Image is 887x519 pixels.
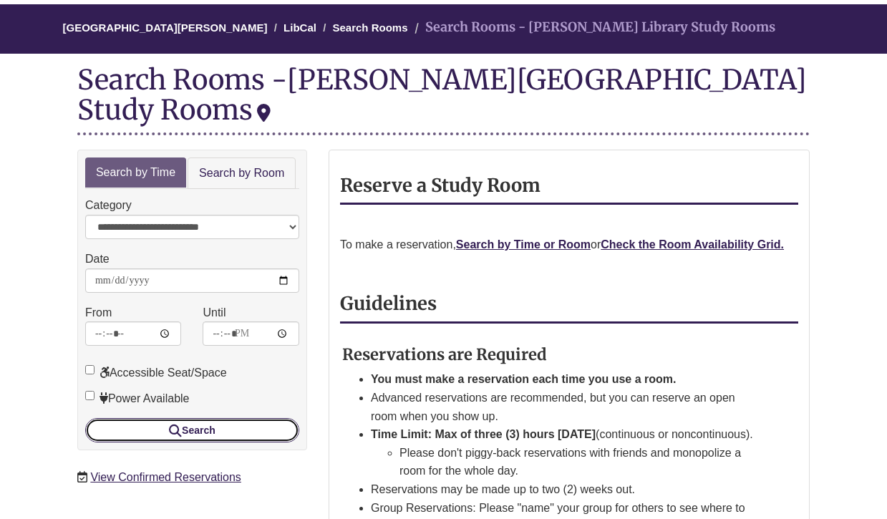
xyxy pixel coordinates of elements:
[85,304,112,322] label: From
[601,238,784,251] a: Check the Room Availability Grid.
[85,389,190,408] label: Power Available
[340,236,798,254] p: To make a reservation, or
[399,444,764,480] li: Please don't piggy-back reservations with friends and monopolize a room for the whole day.
[411,17,775,38] li: Search Rooms - [PERSON_NAME] Library Study Rooms
[77,64,810,135] div: Search Rooms -
[203,304,226,322] label: Until
[85,250,110,268] label: Date
[371,373,677,385] strong: You must make a reservation each time you use a room.
[85,391,94,400] input: Power Available
[62,21,267,34] a: [GEOGRAPHIC_DATA][PERSON_NAME]
[283,21,316,34] a: LibCal
[371,389,764,425] li: Advanced reservations are recommended, but you can reserve an open room when you show up.
[85,365,94,374] input: Accessible Seat/Space
[188,157,296,190] a: Search by Room
[371,480,764,499] li: Reservations may be made up to two (2) weeks out.
[340,174,541,197] strong: Reserve a Study Room
[77,62,807,127] div: [PERSON_NAME][GEOGRAPHIC_DATA] Study Rooms
[332,21,407,34] a: Search Rooms
[77,4,810,54] nav: Breadcrumb
[371,425,764,480] li: (continuous or noncontinuous).
[85,418,299,442] button: Search
[371,428,596,440] strong: Time Limit: Max of three (3) hours [DATE]
[85,157,186,188] a: Search by Time
[90,471,241,483] a: View Confirmed Reservations
[342,344,547,364] strong: Reservations are Required
[456,238,591,251] a: Search by Time or Room
[340,292,437,315] strong: Guidelines
[85,196,132,215] label: Category
[85,364,227,382] label: Accessible Seat/Space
